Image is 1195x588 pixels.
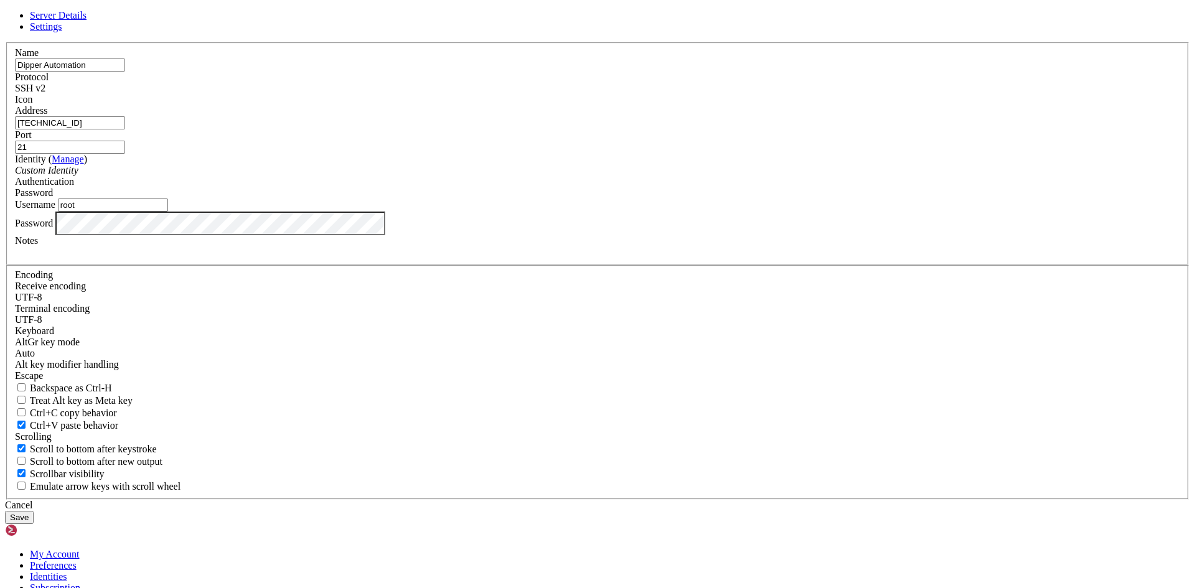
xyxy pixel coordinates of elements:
input: Ctrl+V paste behavior [17,421,26,429]
label: Set the expected encoding for data received from the host. If the encodings do not match, visual ... [15,281,86,291]
span: Scroll to bottom after new output [30,456,162,467]
label: If true, the backspace should send BS ('\x08', aka ^H). Otherwise the backspace key should send '... [15,383,112,393]
span: ~ [5,26,10,36]
div: (39, 46) [210,492,215,502]
x-row: If nothing is input and the Enter key is pressed, the connection will be made to the port number ... [5,481,1033,492]
span: ~ [5,238,10,248]
span: Auto [15,348,35,358]
span: ~ [5,259,10,269]
span: UTF-8 [15,314,42,325]
input: Host Name or IP [15,116,125,129]
span: ~ [5,79,10,89]
span: ~ [5,153,10,163]
x-row: By using vpncmd program, the following can be achieved. [5,365,1033,375]
label: Set the expected encoding for data received from the host. If the encodings do not match, visual ... [15,337,80,347]
input: Ctrl+C copy behavior [17,408,26,416]
x-row: Hostname of IP Address of Destination: [5,492,1033,502]
div: UTF-8 [15,292,1180,303]
label: Username [15,199,55,210]
i: Custom Identity [15,165,78,175]
span: ~ [5,37,10,47]
span: ~ [5,16,10,26]
x-row: vpncmd command - SoftEther VPN Command Line Management Utility [5,301,1033,312]
input: Port Number [15,141,125,154]
span: Treat Alt key as Meta key [30,395,133,406]
a: Server Details [30,10,87,21]
input: Scroll to bottom after keystroke [17,444,26,452]
label: Identity [15,154,87,164]
div: Custom Identity [15,165,1180,176]
x-row: Compiled [DATE] 04:50:46 by buildsan at [GEOGRAPHIC_DATA] with OpenSSL 3.0.9 [5,333,1033,343]
x-row: By specifying according to the format 'host name:port number', you can also specify the port number. [5,460,1033,470]
span: ~ [5,217,10,226]
input: Treat Alt key as Meta key [17,396,26,404]
span: SSH v2 [15,83,45,93]
x-row: Specify the host name or IP address of the computer that the destination VPN Server or VPN Bridge... [5,449,1033,460]
label: Encoding [15,269,53,280]
label: When using the alternative screen buffer, and DECCKM (Application Cursor Keys) is active, mouse w... [15,481,180,492]
label: Password [15,217,53,228]
span: ~ [5,248,10,258]
a: My Account [30,549,80,559]
div: Password [15,187,1180,198]
div: SSH v2 [15,83,1180,94]
label: Name [15,47,39,58]
span: ~ [5,5,10,15]
span: ~ [5,164,10,174]
span: Backspace as Ctrl-H [30,383,112,393]
span: UTF-8 [15,292,42,302]
x-row: root@vps58218:/usr/local/vpnserver# sudo /usr/local/vpnserver/vpncmd [5,291,1033,301]
span: ~ [5,227,10,237]
input: Scroll to bottom after new output [17,457,26,465]
span: Scroll to bottom after keystroke [30,444,157,454]
label: Protocol [15,72,49,82]
span: ~ [5,58,10,68]
label: Notes [15,235,38,246]
x-row: root@vps58218:/usr/local/vpnserver# sudo systemctl start vpnserver [5,280,1033,291]
span: ~ [5,195,10,205]
span: Scrollbar visibility [30,469,105,479]
x-row: SoftEther VPN Command Line Management Utility (vpncmd command) [5,312,1033,322]
button: Save [5,511,34,524]
div: UTF-8 [15,314,1180,325]
a: Identities [30,571,67,582]
span: Emulate arrow keys with scroll wheel [30,481,180,492]
x-row: 3. Use of VPN Tools (certificate creation and Network Traffic Speed Test Tool) [5,407,1033,418]
span: Ctrl+C copy behavior [30,408,117,418]
span: ~ [5,132,10,142]
span: Password [15,187,53,198]
label: Ctrl+V pastes if true, sends ^V to host if false. Ctrl+Shift+V sends ^V to host if true, pastes i... [15,420,118,431]
a: Manage [52,154,84,164]
span: ~ [5,185,10,195]
x-row: Copyright (c) [DATE]-[DATE] SoftEther VPN Project. All Rights Reserved. [5,343,1033,354]
span: ~ [5,47,10,57]
x-row: Select 1, 2 or 3: 1 [5,428,1033,439]
input: Login Username [58,198,168,212]
label: Ctrl-C copies if true, send ^C to host if false. Ctrl-Shift-C sends ^C to host if true, copies if... [15,408,117,418]
label: Address [15,105,47,116]
a: Settings [30,21,62,32]
span: ~ [5,121,10,131]
span: ~ [5,174,10,184]
div: Auto [15,348,1180,359]
label: The default terminal encoding. ISO-2022 enables character map translations (like graphics maps). ... [15,303,90,314]
x-row: 1. Management of VPN Server or VPN Bridge [5,386,1033,396]
label: Whether to scroll to the bottom on any keystroke. [15,444,157,454]
span: ~ [5,90,10,100]
label: Controls how the Alt key is handled. Escape: Send an ESC prefix. 8-Bit: Add 128 to the typed char... [15,359,119,370]
input: Backspace as Ctrl-H [17,383,26,391]
span: Ctrl+V paste behavior [30,420,118,431]
span: ~ [5,68,10,78]
div: Escape [15,370,1180,381]
label: The vertical scrollbar mode. [15,469,105,479]
img: Shellngn [5,524,77,536]
label: Authentication [15,176,74,187]
label: Keyboard [15,325,54,336]
input: Server Name [15,58,125,72]
label: Whether the Alt key acts as a Meta key or as a distinct Alt key. [15,395,133,406]
span: ( ) [49,154,87,164]
span: ~ [5,206,10,216]
input: Emulate arrow keys with scroll wheel [17,482,26,490]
